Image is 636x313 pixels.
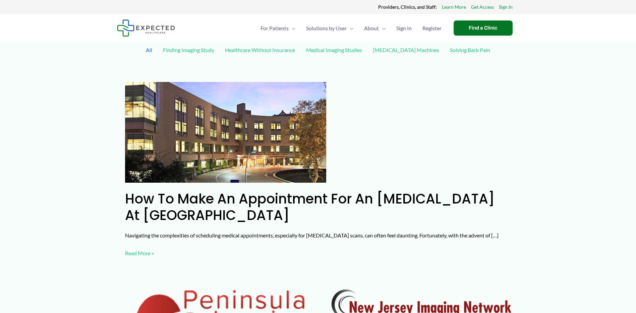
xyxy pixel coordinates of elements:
[117,19,175,37] img: Expected Healthcare Logo - side, dark font, small
[499,3,513,11] a: Sign In
[289,16,295,40] span: Menu Toggle
[160,44,218,56] a: Finding Imaging Study
[303,44,365,56] a: Medical Imaging Studies
[125,82,326,183] img: How to Make an Appointment for an MRI at Camino Real
[125,248,154,258] a: Read More »
[301,16,359,40] a: Solutions by UserMenu Toggle
[125,230,511,240] p: Navigating the complexities of scheduling medical appointments, especially for [MEDICAL_DATA] sca...
[125,128,326,135] a: Read: How to Make an Appointment for an MRI at Camino Real
[125,189,495,225] a: How to Make an Appointment for an [MEDICAL_DATA] at [GEOGRAPHIC_DATA]
[447,44,494,56] a: Solving Back Pain
[442,3,466,11] a: Learn More
[261,16,289,40] span: For Patients
[306,16,347,40] span: Solutions by User
[417,16,447,40] a: Register
[422,16,442,40] span: Register
[471,3,494,11] a: Get Access
[255,16,301,40] a: For PatientsMenu Toggle
[391,16,417,40] a: Sign In
[255,16,447,40] nav: Primary Site Navigation
[396,16,412,40] span: Sign In
[369,44,443,56] a: [MEDICAL_DATA] Machines
[364,16,379,40] span: About
[222,44,298,56] a: Healthcare Without Insurance
[454,20,513,36] a: Find a Clinic
[117,42,519,74] div: Post Filters
[359,16,391,40] a: AboutMenu Toggle
[378,4,437,10] strong: Providers, Clinics, and Staff:
[347,16,353,40] span: Menu Toggle
[332,300,511,306] a: Read: New Jersey Imaging Network
[379,16,386,40] span: Menu Toggle
[142,44,156,56] a: All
